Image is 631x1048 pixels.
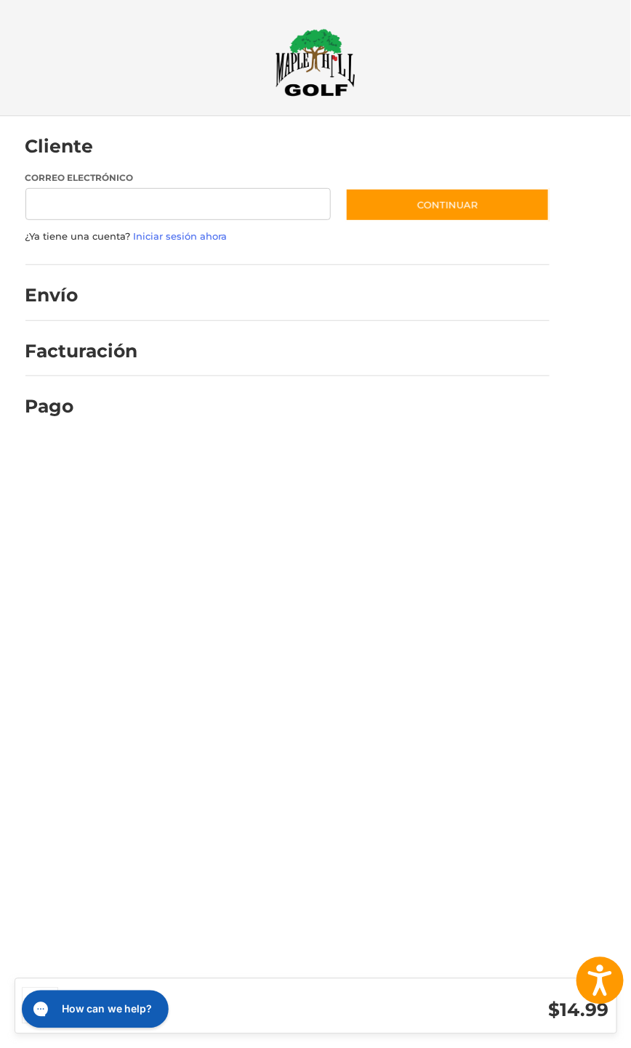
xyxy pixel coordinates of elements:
p: ¿Ya tiene una cuenta? [25,229,550,244]
button: Continuar [345,188,550,222]
h2: Pago [25,395,110,418]
iframe: Gorgias live chat messenger [15,986,173,1033]
img: Maple Hill Golf [276,28,355,97]
label: Correo electrónico [25,171,331,184]
h3: $14.99 [341,999,609,1022]
h2: Envío [25,284,110,306]
h2: Cliente [25,135,110,158]
h3: 1 artículo [73,996,341,1012]
a: Iniciar sesión ahora [134,230,228,242]
h2: Facturación [25,340,138,362]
